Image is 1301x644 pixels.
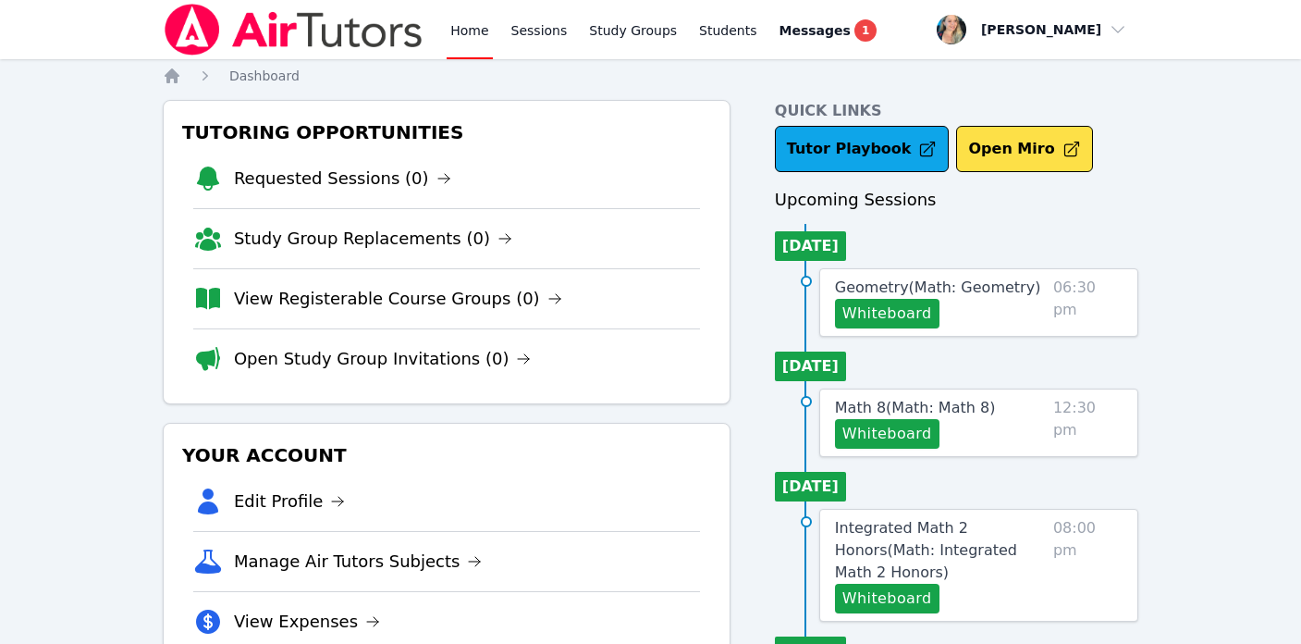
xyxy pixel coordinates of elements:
a: Geometry(Math: Geometry) [835,277,1041,299]
span: Geometry ( Math: Geometry ) [835,279,1041,296]
span: Messages [779,21,851,40]
a: Requested Sessions (0) [234,166,451,192]
a: View Registerable Course Groups (0) [234,286,562,312]
li: [DATE] [775,231,846,261]
a: Manage Air Tutors Subjects [234,549,483,575]
span: Dashboard [229,68,300,83]
a: Math 8(Math: Math 8) [835,397,996,419]
span: Math 8 ( Math: Math 8 ) [835,399,996,416]
li: [DATE] [775,352,846,381]
h4: Quick Links [775,100,1138,122]
span: Integrated Math 2 Honors ( Math: Integrated Math 2 Honors ) [835,519,1017,581]
a: Study Group Replacements (0) [234,226,512,252]
button: Whiteboard [835,299,939,328]
h3: Upcoming Sessions [775,187,1138,213]
h3: Your Account [178,439,715,472]
span: 1 [854,19,877,42]
a: View Expenses [234,609,380,635]
span: 12:30 pm [1053,397,1123,449]
button: Whiteboard [835,584,939,613]
a: Tutor Playbook [775,126,950,172]
a: Dashboard [229,67,300,85]
nav: Breadcrumb [163,67,1138,85]
span: 06:30 pm [1053,277,1123,328]
h3: Tutoring Opportunities [178,116,715,149]
img: Air Tutors [163,4,424,56]
button: Whiteboard [835,419,939,449]
button: Open Miro [956,126,1092,172]
span: 08:00 pm [1053,517,1123,613]
a: Open Study Group Invitations (0) [234,346,532,372]
a: Edit Profile [234,489,346,514]
li: [DATE] [775,472,846,502]
a: Integrated Math 2 Honors(Math: Integrated Math 2 Honors) [835,517,1046,584]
